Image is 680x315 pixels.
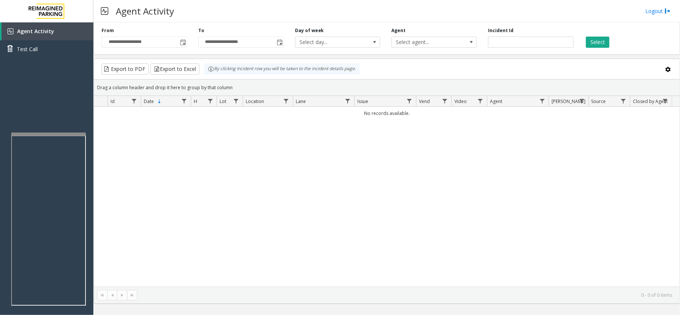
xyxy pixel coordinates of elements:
a: Vend Filter Menu [440,96,450,106]
span: Sortable [156,99,162,105]
a: Agent Filter Menu [537,96,547,106]
label: From [102,27,114,34]
img: logout [665,7,671,15]
span: Toggle popup [275,37,283,47]
img: 'icon' [7,28,13,34]
a: Video Filter Menu [475,96,485,106]
span: Lot [220,98,227,105]
a: Lane Filter Menu [343,96,353,106]
div: Drag a column header and drop it here to group by that column [94,81,680,94]
button: Export to PDF [102,63,149,75]
a: Logout [645,7,671,15]
span: Id [111,98,115,105]
a: Closed by Agent Filter Menu [660,96,670,106]
span: [PERSON_NAME] [552,98,586,105]
label: Incident Id [488,27,513,34]
img: pageIcon [101,2,108,20]
span: H [194,98,197,105]
div: By clicking Incident row you will be taken to the incident details page. [204,63,360,75]
div: Data table [94,96,680,287]
span: Toggle popup [178,37,187,47]
span: Lane [296,98,306,105]
span: Issue [357,98,368,105]
span: Video [454,98,467,105]
span: Agent Activity [17,28,54,35]
button: Export to Excel [150,63,199,75]
h3: Agent Activity [112,2,178,20]
a: Source Filter Menu [618,96,628,106]
a: Agent Activity [1,22,93,40]
img: infoIcon.svg [208,66,214,72]
td: No records available. [94,107,680,120]
span: Vend [419,98,430,105]
span: Location [246,98,264,105]
label: To [198,27,204,34]
button: Select [586,37,609,48]
span: Source [591,98,606,105]
a: Issue Filter Menu [404,96,414,106]
span: Closed by Agent [633,98,668,105]
label: Day of week [295,27,324,34]
span: Select agent... [392,37,459,47]
a: Parker Filter Menu [577,96,587,106]
a: Date Filter Menu [179,96,189,106]
a: Location Filter Menu [281,96,291,106]
label: Agent [391,27,406,34]
span: Agent [490,98,502,105]
a: Lot Filter Menu [231,96,241,106]
span: Test Call [17,45,38,53]
kendo-pager-info: 0 - 0 of 0 items [142,292,672,298]
a: Id Filter Menu [129,96,139,106]
span: Select day... [295,37,363,47]
span: Date [144,98,154,105]
a: H Filter Menu [205,96,215,106]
